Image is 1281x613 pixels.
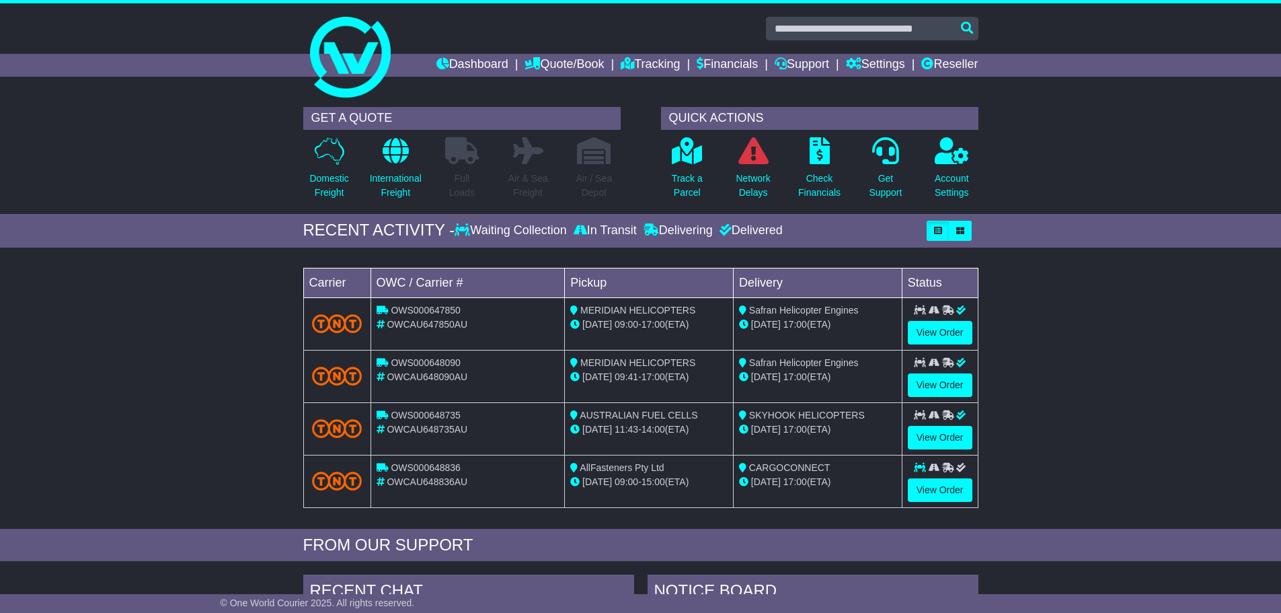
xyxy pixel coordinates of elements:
[303,268,371,297] td: Carrier
[749,462,830,473] span: CARGOCONNECT
[615,424,638,435] span: 11:43
[672,172,703,200] p: Track a Parcel
[387,371,467,382] span: OWCAU648090AU
[508,172,548,200] p: Air & Sea Freight
[749,357,859,368] span: Safran Helicopter Engines
[582,476,612,487] span: [DATE]
[303,221,455,240] div: RECENT ACTIVITY -
[798,172,841,200] p: Check Financials
[642,424,665,435] span: 14:00
[570,370,728,384] div: - (ETA)
[309,137,349,207] a: DomesticFreight
[455,223,570,238] div: Waiting Collection
[570,475,728,489] div: - (ETA)
[369,137,422,207] a: InternationalFreight
[303,107,621,130] div: GET A QUOTE
[751,424,781,435] span: [DATE]
[921,54,978,77] a: Reseller
[739,475,896,489] div: (ETA)
[303,575,634,611] div: RECENT CHAT
[312,472,362,490] img: TNT_Domestic.png
[733,268,902,297] td: Delivery
[312,419,362,437] img: TNT_Domestic.png
[312,314,362,332] img: TNT_Domestic.png
[697,54,758,77] a: Financials
[642,319,665,330] span: 17:00
[303,536,978,555] div: FROM OUR SUPPORT
[445,172,479,200] p: Full Loads
[902,268,978,297] td: Status
[387,476,467,487] span: OWCAU648836AU
[615,371,638,382] span: 09:41
[735,137,771,207] a: NetworkDelays
[908,426,972,449] a: View Order
[565,268,734,297] td: Pickup
[642,371,665,382] span: 17:00
[739,423,896,437] div: (ETA)
[749,305,859,316] span: Safran Helicopter Engines
[739,318,896,332] div: (ETA)
[671,137,703,207] a: Track aParcel
[570,318,728,332] div: - (ETA)
[716,223,783,238] div: Delivered
[371,268,565,297] td: OWC / Carrier #
[570,423,728,437] div: - (ETA)
[908,478,972,502] a: View Order
[570,223,640,238] div: In Transit
[783,319,807,330] span: 17:00
[309,172,348,200] p: Domestic Freight
[221,598,415,608] span: © One World Courier 2025. All rights reserved.
[580,462,664,473] span: AllFasteners Pty Ltd
[391,462,461,473] span: OWS000648836
[783,424,807,435] span: 17:00
[391,357,461,368] span: OWS000648090
[582,319,612,330] span: [DATE]
[312,367,362,385] img: TNT_Domestic.png
[387,319,467,330] span: OWCAU647850AU
[736,172,770,200] p: Network Delays
[751,371,781,382] span: [DATE]
[775,54,829,77] a: Support
[387,424,467,435] span: OWCAU648735AU
[869,172,902,200] p: Get Support
[749,410,865,421] span: SKYHOOK HELICOPTERS
[661,107,978,130] div: QUICK ACTIONS
[846,54,905,77] a: Settings
[908,321,972,345] a: View Order
[751,319,781,330] span: [DATE]
[576,172,613,200] p: Air / Sea Depot
[935,172,969,200] p: Account Settings
[525,54,604,77] a: Quote/Book
[783,371,807,382] span: 17:00
[642,476,665,487] span: 15:00
[908,373,972,397] a: View Order
[582,371,612,382] span: [DATE]
[580,305,695,316] span: MERIDIAN HELICOPTERS
[615,319,638,330] span: 09:00
[582,424,612,435] span: [DATE]
[580,410,697,421] span: AUSTRALIAN FUEL CELLS
[798,137,841,207] a: CheckFinancials
[868,137,902,207] a: GetSupport
[739,370,896,384] div: (ETA)
[615,476,638,487] span: 09:00
[640,223,716,238] div: Delivering
[621,54,680,77] a: Tracking
[370,172,422,200] p: International Freight
[648,575,978,611] div: NOTICE BOARD
[934,137,970,207] a: AccountSettings
[783,476,807,487] span: 17:00
[580,357,695,368] span: MERIDIAN HELICOPTERS
[391,305,461,316] span: OWS000647850
[751,476,781,487] span: [DATE]
[436,54,508,77] a: Dashboard
[391,410,461,421] span: OWS000648735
